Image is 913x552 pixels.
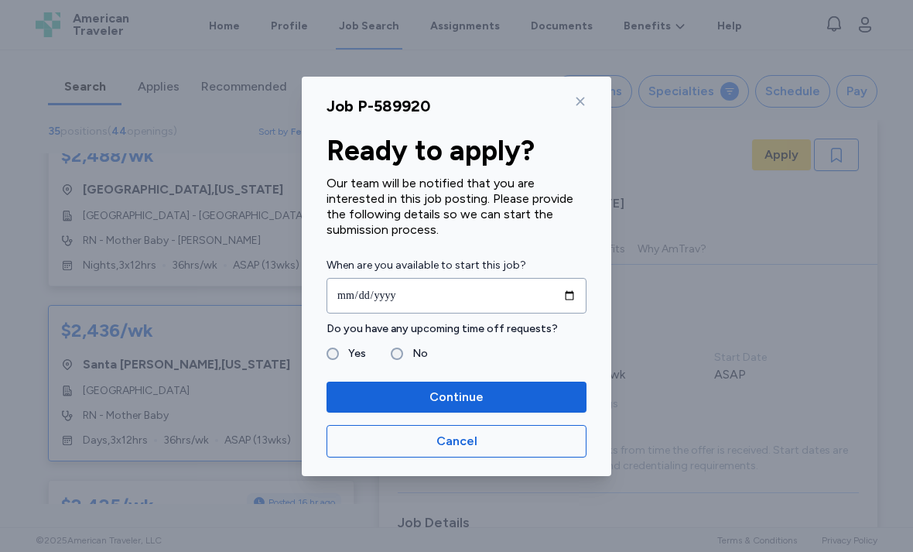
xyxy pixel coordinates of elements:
label: Do you have any upcoming time off requests? [327,320,586,338]
div: Our team will be notified that you are interested in this job posting. Please provide the followi... [327,176,586,238]
div: Job P-589920 [327,95,430,117]
label: No [403,345,428,363]
label: When are you available to start this job? [327,256,586,275]
span: Cancel [436,432,477,451]
label: Yes [339,345,366,363]
div: Ready to apply? [327,135,586,166]
button: Continue [327,382,586,413]
button: Cancel [327,425,586,458]
span: Continue [429,388,484,406]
